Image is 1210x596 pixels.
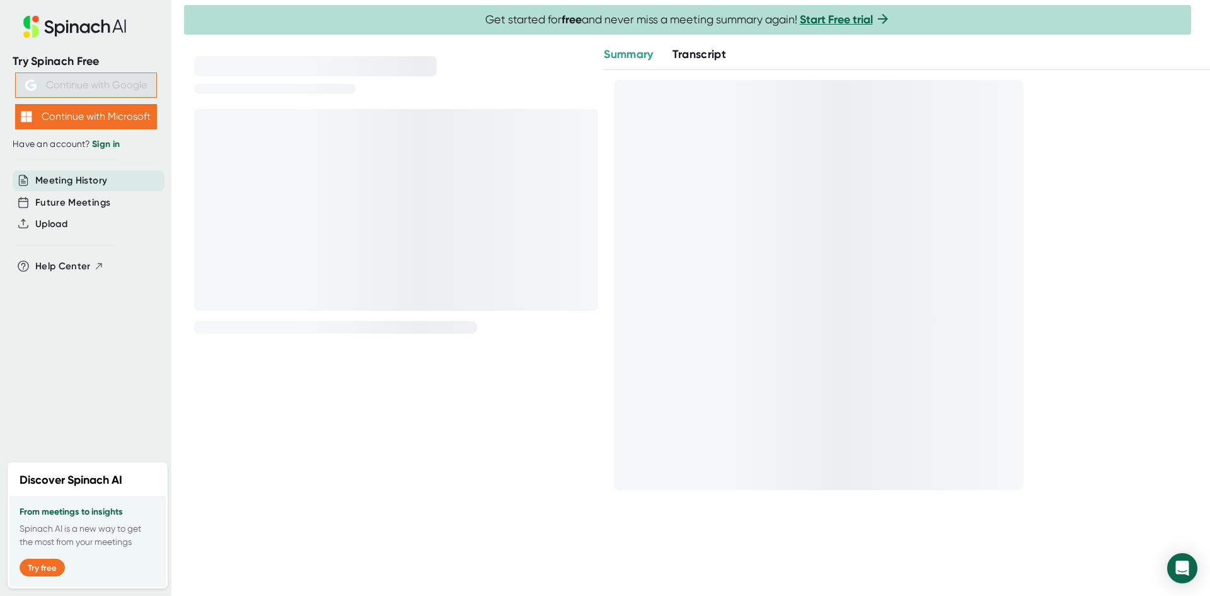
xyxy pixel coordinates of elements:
button: Try free [20,559,65,576]
div: Have an account? [13,139,159,150]
button: Help Center [35,259,104,274]
b: free [562,13,582,26]
span: Transcript [672,47,727,61]
button: Transcript [672,46,727,63]
button: Meeting History [35,173,107,188]
span: Get started for and never miss a meeting summary again! [485,13,890,27]
p: Spinach AI is a new way to get the most from your meetings [20,522,156,549]
span: Summary [604,47,653,61]
button: Continue with Microsoft [15,104,157,129]
button: Future Meetings [35,196,110,210]
a: Sign in [92,139,120,149]
div: Open Intercom Messenger [1167,553,1197,583]
img: Aehbyd4JwY73AAAAAElFTkSuQmCC [25,79,37,91]
button: Continue with Google [15,73,157,98]
span: Help Center [35,259,91,274]
a: Start Free trial [800,13,873,26]
button: Summary [604,46,653,63]
div: Try Spinach Free [13,54,159,69]
h3: From meetings to insights [20,507,156,517]
button: Upload [35,217,67,231]
h2: Discover Spinach AI [20,472,122,489]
